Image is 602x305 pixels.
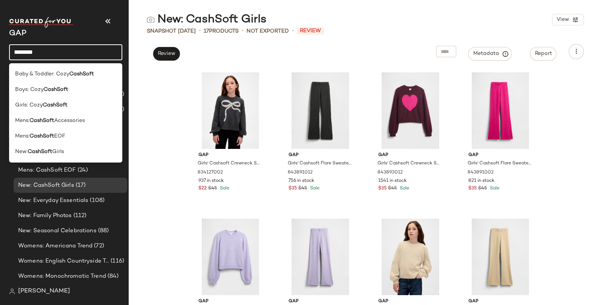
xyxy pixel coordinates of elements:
span: (17) [74,181,86,190]
b: CashSoft [44,86,68,94]
button: Metadata [468,47,512,61]
button: Review [153,47,180,61]
span: Mens: [15,132,30,140]
span: (24) [76,166,88,175]
span: (112) [72,211,87,220]
span: Girls' Cashsoft Crewneck Sweater by Gap Charcoal Heather Size XS (4/5) [198,160,262,167]
span: (108) [88,196,104,205]
img: cn60642331.jpg [372,72,448,149]
span: Gap [468,298,532,305]
span: (116) [109,257,124,266]
span: Accessories [54,117,85,125]
span: $45 [208,185,217,192]
span: Report [535,51,552,57]
span: (72) [92,242,104,250]
span: Sale [398,186,409,191]
div: New: CashSoft Girls [147,12,267,27]
span: Mens: [15,117,30,125]
span: Review [158,51,175,57]
span: Girls [52,148,64,156]
button: View [552,14,584,25]
span: $22 [198,185,207,192]
span: Womens: Monochromatic Trend [18,272,106,281]
span: (88) [97,227,109,235]
span: Review [297,27,324,34]
b: CashSoft [43,101,67,109]
span: Sale [488,186,499,191]
span: • [242,27,243,36]
span: Girls: Cozy [15,101,43,109]
img: cn60698813.jpg [372,219,448,295]
span: New: Seasonal Celebrations [18,227,97,235]
span: Womens: English Countryside Trend [18,257,109,266]
span: Gap [289,152,352,159]
span: $45 [478,185,487,192]
img: cn60642265.jpg [462,219,538,295]
span: 17 [204,28,209,34]
span: Not Exported [246,27,289,35]
b: CashSoft [30,132,54,140]
span: New: [15,148,28,156]
span: $45 [298,185,307,192]
span: Girls' Cashsoft Flare Sweater Pants by Gap Charcoal Grey Size S (6/7) [288,160,352,167]
span: Gap [378,298,442,305]
span: 834127002 [198,169,223,176]
img: svg%3e [147,16,154,23]
span: New: Family Photos [18,211,72,220]
span: EOF [54,132,65,140]
span: Gap [198,298,262,305]
span: 843891002 [468,169,494,176]
span: Gap [289,298,352,305]
img: cfy_white_logo.C9jOOHJF.svg [9,17,73,28]
span: $45 [388,185,397,192]
span: 843891012 [288,169,313,176]
img: cn60474121.jpg [192,219,268,295]
span: Snapshot [DATE] [147,27,196,35]
button: Report [530,47,557,61]
span: Womens: Americana Trend [18,242,92,250]
span: • [199,27,201,36]
div: Products [204,27,239,35]
span: 843893012 [377,169,403,176]
span: 821 in stock [468,178,494,185]
span: Girls' Cashsoft Crewneck Sweater by Gap Tuscan Red Size XS (4/5) [377,160,441,167]
span: $35 [378,185,387,192]
span: Gap [468,152,532,159]
span: $35 [289,185,297,192]
img: cn60640755.jpg [192,72,268,149]
span: New: Everyday Essentials [18,196,88,205]
b: CashSoft [69,70,94,78]
span: $35 [468,185,477,192]
span: • [292,27,294,36]
span: Current Company Name [9,30,27,38]
img: svg%3e [9,288,15,294]
span: 1541 in stock [378,178,407,185]
img: cn60643670.jpg [282,219,359,295]
b: CashSoft [28,148,52,156]
span: View [556,17,569,23]
span: Gap [378,152,442,159]
img: cn60642299.jpg [462,72,538,149]
span: Baby & Toddler: Cozy [15,70,69,78]
span: Metadata [473,50,507,57]
span: Mens: CashSoft EOF [18,166,76,175]
span: 937 in stock [198,178,224,185]
span: New: CashSoft Girls [18,181,74,190]
span: Boys: Cozy [15,86,44,94]
span: Sale [309,186,320,191]
b: CashSoft [30,117,54,125]
span: Gap [198,152,262,159]
span: (84) [106,272,119,281]
span: [PERSON_NAME] [18,287,70,296]
img: cn60642277.jpg [282,72,359,149]
span: Girls' Cashsoft Flare Sweater Pants by Gap Standout Pink Size XS (4/5) [468,160,532,167]
span: 756 in stock [289,178,314,185]
span: Sale [218,186,229,191]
